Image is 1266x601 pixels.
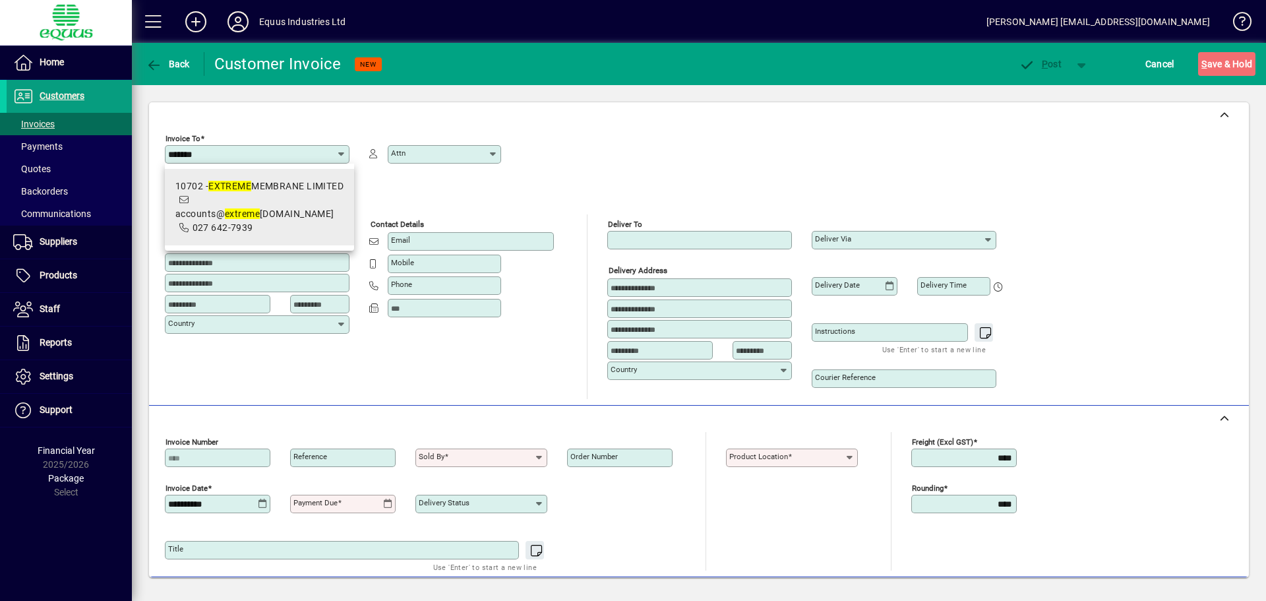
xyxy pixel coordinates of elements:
[815,327,855,336] mat-label: Instructions
[7,203,132,225] a: Communications
[7,113,132,135] a: Invoices
[208,181,251,191] em: EXTREME
[7,394,132,427] a: Support
[570,452,618,461] mat-label: Order number
[293,452,327,461] mat-label: Reference
[165,169,354,245] mat-option: 10702 - EXTREME MEMBRANE LIMITED
[7,360,132,393] a: Settings
[1201,59,1207,69] span: S
[608,220,642,229] mat-label: Deliver To
[1142,52,1178,76] button: Cancel
[1042,59,1048,69] span: P
[214,53,342,75] div: Customer Invoice
[986,11,1210,32] div: [PERSON_NAME] [EMAIL_ADDRESS][DOMAIN_NAME]
[7,226,132,259] a: Suppliers
[175,208,334,219] span: accounts@ [DOMAIN_NAME]
[419,452,444,461] mat-label: Sold by
[166,484,208,493] mat-label: Invoice date
[611,365,637,374] mat-label: Country
[225,208,260,219] em: extreme
[13,186,68,197] span: Backorders
[1201,53,1252,75] span: ave & Hold
[146,59,190,69] span: Back
[1223,3,1250,46] a: Knowledge Base
[815,234,851,243] mat-label: Deliver via
[293,498,338,507] mat-label: Payment due
[391,280,412,289] mat-label: Phone
[40,337,72,348] span: Reports
[166,134,200,143] mat-label: Invoice To
[7,46,132,79] a: Home
[13,119,55,129] span: Invoices
[40,236,77,247] span: Suppliers
[391,258,414,267] mat-label: Mobile
[168,319,195,328] mat-label: Country
[40,303,60,314] span: Staff
[391,236,410,245] mat-label: Email
[920,280,967,290] mat-label: Delivery time
[729,452,788,461] mat-label: Product location
[175,179,344,193] div: 10702 - MEMBRANE LIMITED
[7,180,132,203] a: Backorders
[193,222,253,233] span: 027 642-7939
[7,158,132,180] a: Quotes
[48,473,84,484] span: Package
[1012,52,1068,76] button: Post
[912,437,973,447] mat-label: Freight (excl GST)
[142,52,193,76] button: Back
[7,327,132,360] a: Reports
[815,280,860,290] mat-label: Delivery date
[168,544,183,554] mat-label: Title
[7,259,132,292] a: Products
[7,135,132,158] a: Payments
[882,342,986,357] mat-hint: Use 'Enter' to start a new line
[13,164,51,174] span: Quotes
[360,60,377,69] span: NEW
[217,10,259,34] button: Profile
[40,57,64,67] span: Home
[815,373,876,382] mat-label: Courier Reference
[13,208,91,219] span: Communications
[1145,53,1174,75] span: Cancel
[912,484,944,493] mat-label: Rounding
[166,437,218,447] mat-label: Invoice number
[40,90,84,101] span: Customers
[433,559,537,575] mat-hint: Use 'Enter' to start a new line
[419,498,469,507] mat-label: Delivery status
[40,270,77,280] span: Products
[259,11,346,32] div: Equus Industries Ltd
[175,10,217,34] button: Add
[1019,59,1062,69] span: ost
[40,371,73,381] span: Settings
[391,148,406,158] mat-label: Attn
[38,445,95,456] span: Financial Year
[7,293,132,326] a: Staff
[1198,52,1255,76] button: Save & Hold
[13,141,63,152] span: Payments
[132,52,204,76] app-page-header-button: Back
[40,404,73,415] span: Support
